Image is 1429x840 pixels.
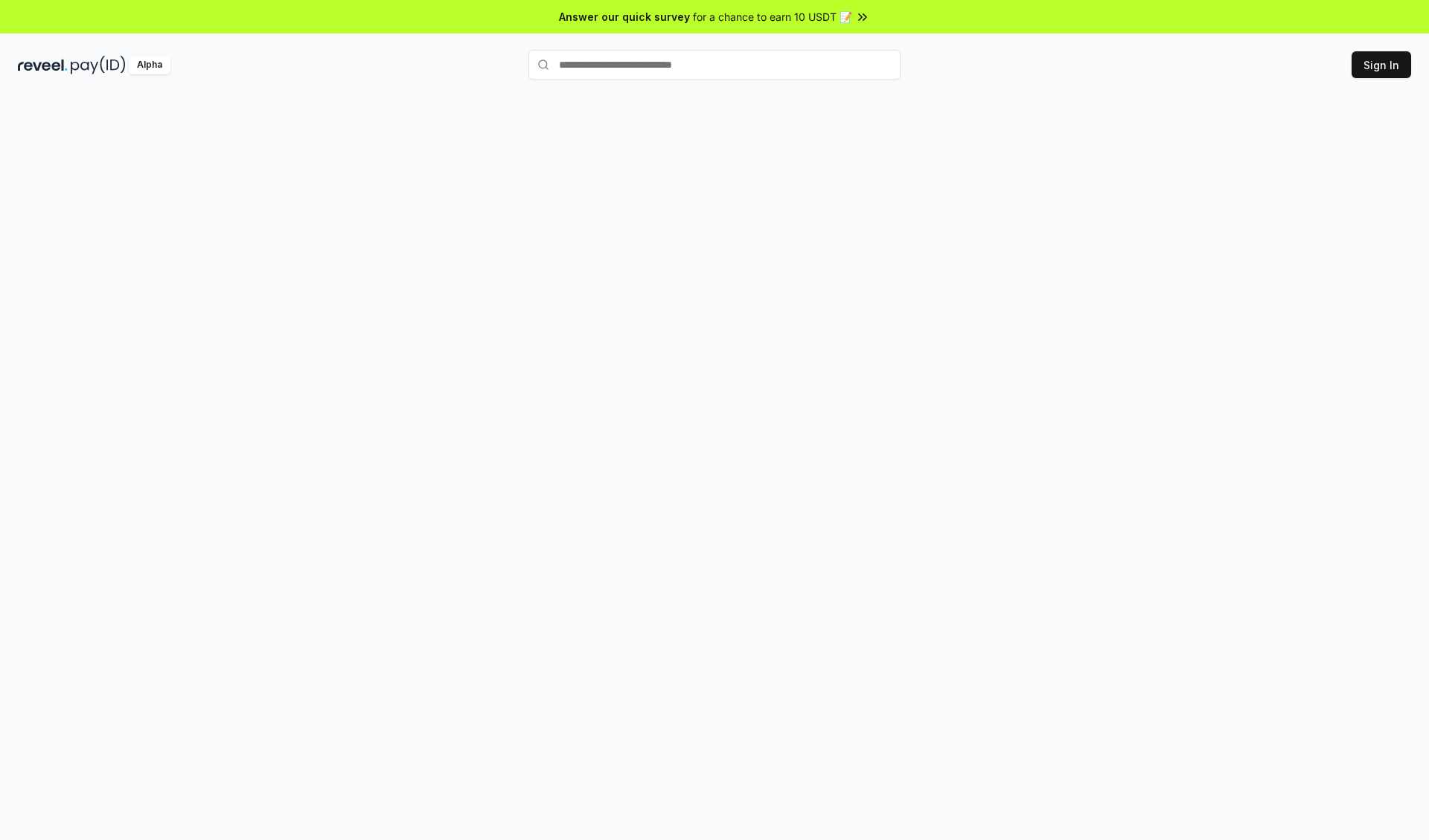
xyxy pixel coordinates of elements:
img: reveel_dark [18,56,68,74]
span: for a chance to earn 10 USDT 📝 [693,9,852,25]
img: pay_id [71,56,126,74]
span: Answer our quick survey [559,9,690,25]
button: Sign In [1352,51,1411,78]
div: Alpha [129,56,170,74]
